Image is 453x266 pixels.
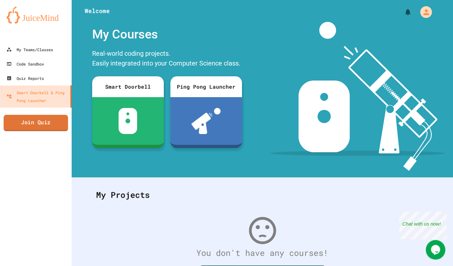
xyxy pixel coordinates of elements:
[392,7,413,18] div: My Notifications
[119,108,137,134] img: sdb-white.svg
[92,76,164,97] div: Smart Doorbell
[413,5,433,20] div: My Account
[270,22,445,171] img: banner-image-my-projects.png
[89,47,245,71] div: Real-world coding projects. Easily integrated into your Computer Science class.
[7,7,65,23] img: logo-orange.svg
[7,46,53,53] div: My Teams/Classes
[170,76,242,97] div: Ping Pong Launcher
[7,74,44,82] div: Quiz Reports
[90,182,435,208] div: My Projects
[399,212,446,239] iframe: chat widget
[4,115,68,131] a: Join Quiz
[7,89,68,104] div: Smart Doorbell & Ping Pong Launcher
[191,108,220,134] img: ppl-with-ball.png
[89,22,245,47] div: My Courses
[7,60,44,68] div: Code Sandbox
[90,247,435,259] div: You don't have any courses!
[426,240,446,259] iframe: chat widget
